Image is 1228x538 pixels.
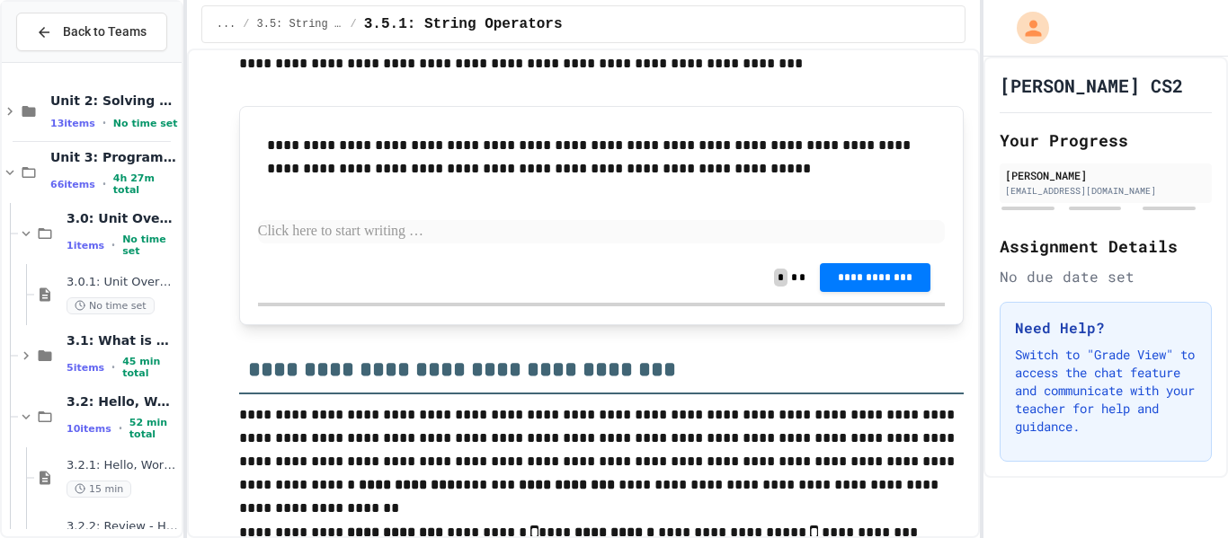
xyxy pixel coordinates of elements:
span: 3.0.1: Unit Overview [67,275,178,290]
span: 10 items [67,423,111,435]
span: / [243,17,249,31]
span: 3.2: Hello, World! [67,393,178,410]
h3: Need Help? [1015,317,1197,339]
div: [PERSON_NAME] [1005,167,1206,183]
span: 13 items [50,118,95,129]
span: Back to Teams [63,22,147,41]
span: 45 min total [122,356,178,379]
span: 3.2.1: Hello, World! [67,458,178,473]
div: No due date set [1000,266,1212,287]
span: 3.5.1: String Operators [364,13,563,35]
span: 3.1: What is Code? [67,332,178,348]
p: Switch to "Grade View" to access the chat feature and communicate with your teacher for help and ... [1015,346,1197,436]
span: Unit 3: Programming with Python [50,149,178,165]
span: • [111,360,115,375]
span: ... [217,17,236,31]
span: 15 min [67,481,131,498]
span: / [351,17,357,31]
span: 52 min total [129,417,178,440]
button: Back to Teams [16,13,167,51]
span: No time set [67,297,155,314]
span: • [102,116,106,130]
span: 3.2.2: Review - Hello, World! [67,519,178,534]
div: My Account [998,7,1054,49]
span: 66 items [50,179,95,190]
h2: Assignment Details [1000,234,1212,259]
span: Unit 2: Solving Problems in Computer Science [50,93,178,109]
span: No time set [113,118,178,129]
span: • [119,421,122,436]
span: 3.0: Unit Overview [67,210,178,226]
span: 1 items [67,240,104,251]
span: 3.5: String Operators [257,17,343,31]
div: [EMAIL_ADDRESS][DOMAIN_NAME] [1005,184,1206,198]
span: No time set [122,234,178,257]
span: • [102,177,106,191]
span: 4h 27m total [113,172,178,196]
span: • [111,238,115,252]
span: 5 items [67,362,104,374]
h1: [PERSON_NAME] CS2 [1000,73,1183,98]
h2: Your Progress [1000,128,1212,153]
